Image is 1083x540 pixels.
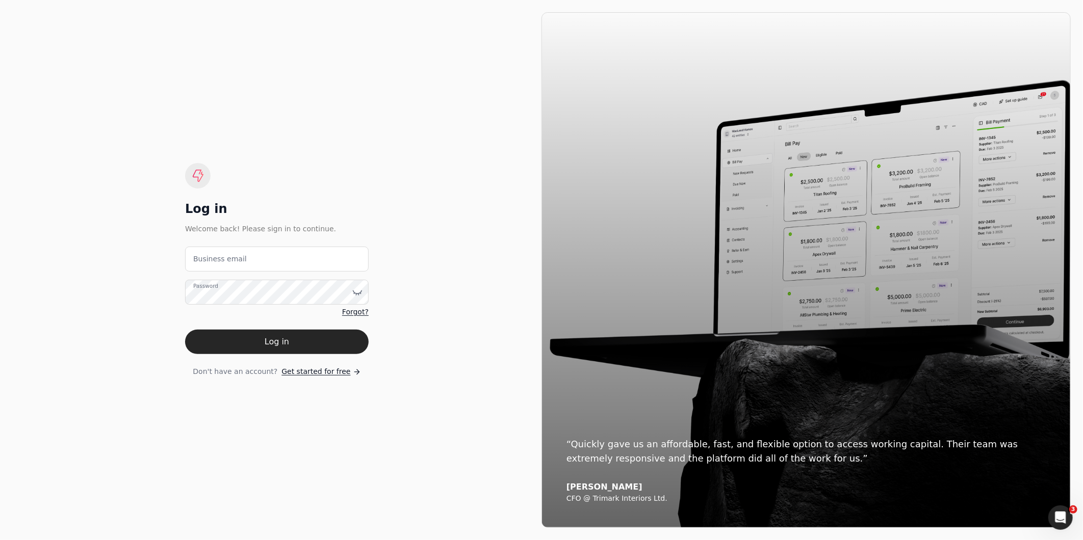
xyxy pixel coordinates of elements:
span: Get started for free [281,366,350,377]
div: Welcome back! Please sign in to continue. [185,223,369,234]
label: Business email [193,254,247,264]
span: 3 [1069,505,1077,514]
div: CFO @ Trimark Interiors Ltd. [566,494,1046,503]
button: Log in [185,330,369,354]
a: Forgot? [342,307,369,317]
div: [PERSON_NAME] [566,482,1046,492]
div: “Quickly gave us an affordable, fast, and flexible option to access working capital. Their team w... [566,437,1046,466]
div: Log in [185,201,369,217]
a: Get started for free [281,366,360,377]
iframe: Intercom live chat [1048,505,1073,530]
label: Password [193,282,218,290]
span: Don't have an account? [193,366,277,377]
